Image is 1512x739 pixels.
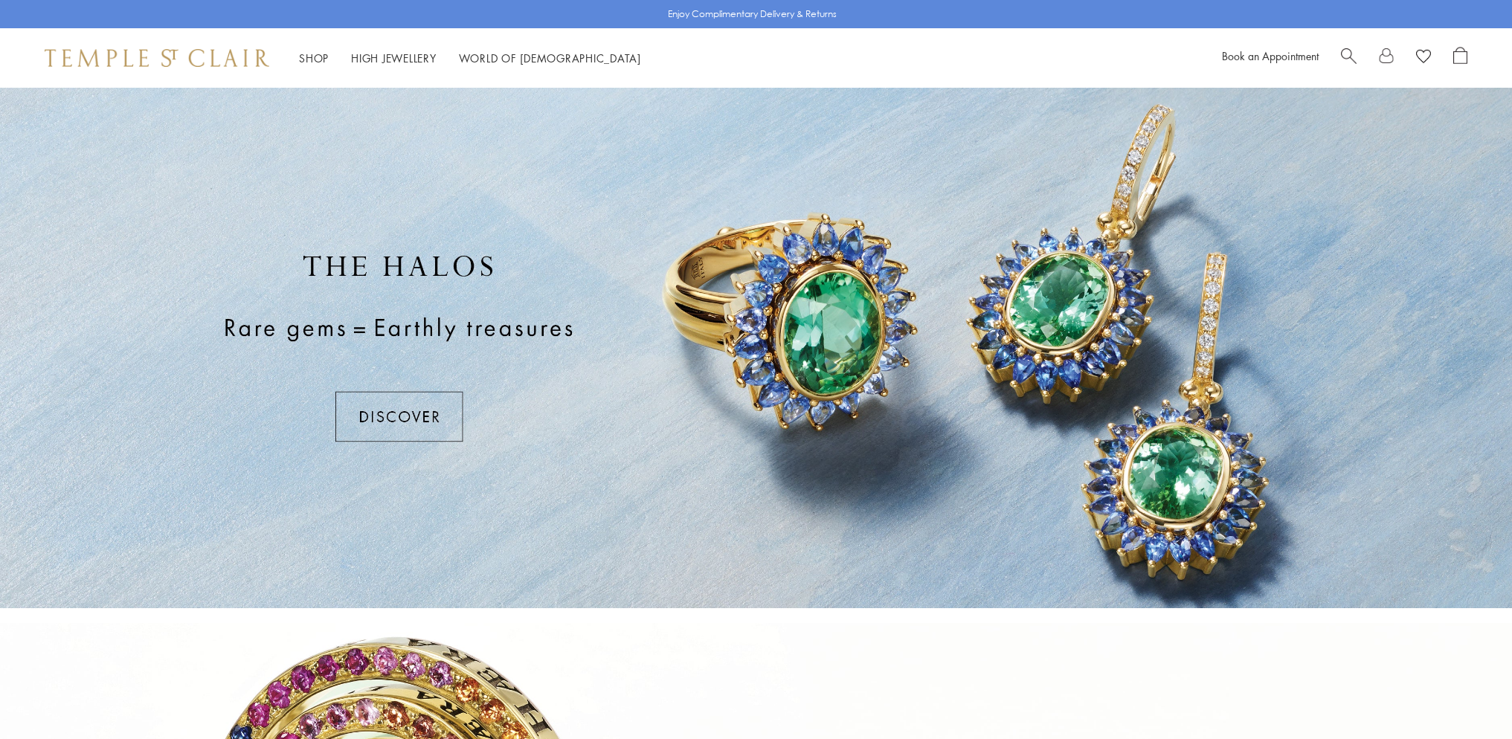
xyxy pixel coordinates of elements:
[351,51,437,65] a: High JewelleryHigh Jewellery
[299,49,641,68] nav: Main navigation
[668,7,837,22] p: Enjoy Complimentary Delivery & Returns
[299,51,329,65] a: ShopShop
[459,51,641,65] a: World of [DEMOGRAPHIC_DATA]World of [DEMOGRAPHIC_DATA]
[1222,48,1319,63] a: Book an Appointment
[1453,47,1467,69] a: Open Shopping Bag
[1341,47,1357,69] a: Search
[45,49,269,67] img: Temple St. Clair
[1416,47,1431,69] a: View Wishlist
